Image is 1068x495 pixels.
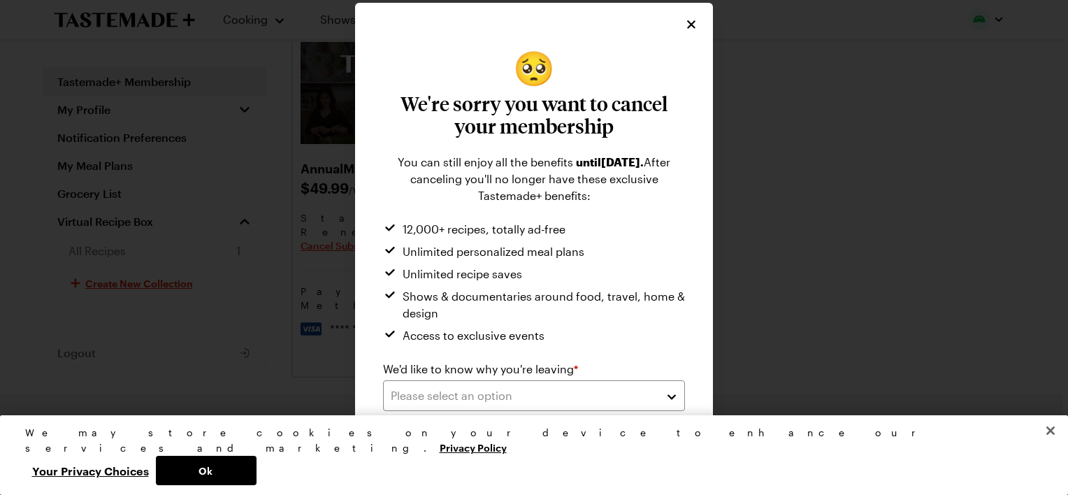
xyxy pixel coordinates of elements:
button: Please select an option [383,380,685,411]
button: Close [1035,415,1066,446]
span: until [DATE] . [576,155,644,168]
span: Unlimited recipe saves [403,266,522,282]
span: Unlimited personalized meal plans [403,243,584,260]
button: Your Privacy Choices [25,456,156,485]
span: 12,000+ recipes, totally ad-free [403,221,565,238]
button: Ok [156,456,257,485]
div: You can still enjoy all the benefits After canceling you'll no longer have these exclusive Tastem... [383,154,685,204]
button: Close [684,17,699,32]
span: Access to exclusive events [403,327,544,344]
a: More information about your privacy, opens in a new tab [440,440,507,454]
div: Please select an option [391,387,656,404]
span: pleading face emoji [513,50,555,84]
div: Privacy [25,425,1032,485]
h3: We're sorry you want to cancel your membership [383,92,685,137]
label: We'd like to know why you're leaving [383,361,578,378]
span: Shows & documentaries around food, travel, home & design [403,288,685,322]
div: We may store cookies on your device to enhance our services and marketing. [25,425,1032,456]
